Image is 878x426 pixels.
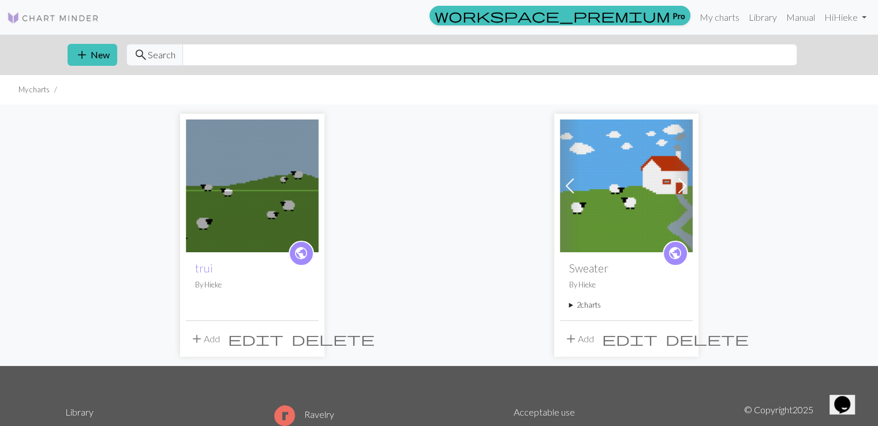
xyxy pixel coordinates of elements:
button: New [68,44,117,66]
span: edit [602,331,657,347]
i: public [668,242,682,265]
span: edit [228,331,283,347]
a: trui [195,261,213,275]
a: Ravelry [274,409,334,420]
button: Delete [662,328,753,350]
li: My charts [18,84,50,95]
a: HiHieke [820,6,871,29]
span: add [190,331,204,347]
button: Add [560,328,598,350]
a: My charts [695,6,744,29]
i: public [294,242,308,265]
img: Sweater [560,119,693,252]
img: trui [186,119,319,252]
i: Edit [228,332,283,346]
span: delete [666,331,749,347]
img: Ravelry logo [274,405,295,426]
a: Manual [782,6,820,29]
span: delete [292,331,375,347]
a: Library [744,6,782,29]
span: Search [148,48,175,62]
button: Edit [224,328,287,350]
h2: Sweater [569,261,683,275]
span: workspace_premium [435,8,670,24]
img: Logo [7,11,99,25]
i: Edit [602,332,657,346]
p: By Hieke [569,279,683,290]
button: Delete [287,328,379,350]
span: public [294,244,308,262]
summary: 2charts [569,300,683,311]
button: Add [186,328,224,350]
span: public [668,244,682,262]
span: add [75,47,89,63]
a: public [289,241,314,266]
a: public [663,241,688,266]
button: Edit [598,328,662,350]
a: Pro [429,6,690,25]
iframe: chat widget [830,380,866,414]
span: add [564,331,578,347]
span: search [134,47,148,63]
p: By Hieke [195,279,309,290]
a: Library [65,406,94,417]
a: trui [186,179,319,190]
a: Sweater [560,179,693,190]
a: Acceptable use [514,406,575,417]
